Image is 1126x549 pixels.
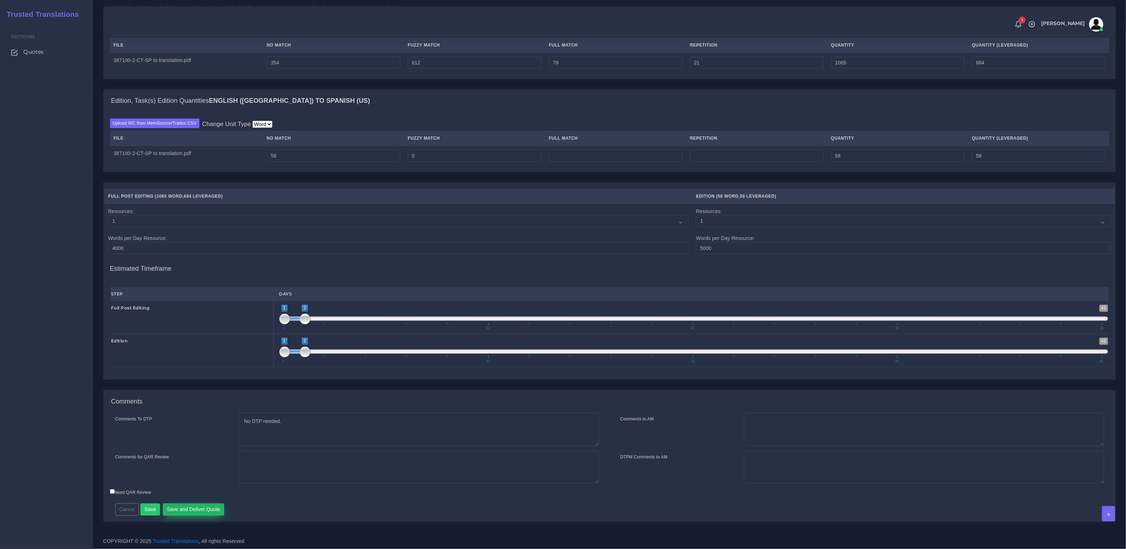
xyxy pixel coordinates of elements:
[11,34,35,39] span: Sections
[1041,21,1085,26] span: [PERSON_NAME]
[1089,17,1103,32] img: avatar
[485,360,491,363] span: 11
[894,360,900,363] span: 31
[545,38,686,53] th: Full Match
[111,338,128,343] strong: Edition
[827,38,968,53] th: Quantity
[103,90,1116,112] div: Edition, Task(s) Edition QuantitiesEnglish ([GEOGRAPHIC_DATA]) TO Spanish (US)
[115,454,169,460] label: Comments for QAR Review
[740,194,775,199] span: 58 Leveraged
[302,338,308,345] span: 2
[110,38,263,53] th: File
[199,538,244,545] span: , All rights Reserved
[105,189,692,204] th: Full Post Editing ( , )
[690,327,696,330] span: 21
[103,538,245,545] span: COPYRIGHT © 2025
[686,131,827,146] th: Repetition
[404,38,545,53] th: Fuzzy Match
[110,146,263,166] td: 387100-2-CT-SP to translation.pdf
[153,538,199,544] a: Trusted Translations
[485,327,491,330] span: 11
[110,53,263,73] td: 387100-2-CT-SP to translation.pdf
[620,416,654,422] label: Comments to AM
[1100,305,1108,312] span: 41
[111,305,150,310] strong: Full Post Editing
[111,398,142,406] h4: Comments
[115,416,152,422] label: Comments To DTP
[23,48,44,56] span: Quotes
[140,504,160,516] button: Save
[163,504,224,516] button: Save and Deliver Quote
[968,131,1109,146] th: Quantity (Leveraged)
[5,44,88,59] a: Quotes
[281,305,287,312] span: 1
[282,327,286,330] span: 1
[1099,327,1105,330] span: 41
[105,203,692,258] td: Resources: Words per Day Resource:
[184,194,221,199] span: 684 Leveraged
[692,189,1115,204] th: Edition ( , )
[718,194,739,199] span: 58 Word
[827,131,968,146] th: Quantity
[110,119,200,128] label: Upload WC from MemSource/Trados CSV
[686,38,827,53] th: Repetition
[2,9,79,20] a: Trusted Translations
[894,327,900,330] span: 31
[110,489,151,496] label: Need QAR Review
[690,360,696,363] span: 21
[620,454,668,460] label: DTPM Comments to AM
[156,194,182,199] span: 1065 Word
[209,97,370,104] b: English ([GEOGRAPHIC_DATA]) TO Spanish (US)
[282,360,286,363] span: 1
[111,97,370,105] h4: Edition, Task(s) Edition Quantities
[1019,16,1026,24] span: 1
[404,131,545,146] th: Fuzzy Match
[545,131,686,146] th: Full Match
[281,338,287,345] span: 1
[263,131,404,146] th: No Match
[302,305,308,312] span: 2
[2,10,79,19] h2: Trusted Translations
[103,19,1116,79] div: MT+PE, Task(s) Full Post Editing QuantitiesEnglish ([GEOGRAPHIC_DATA]) TO Spanish (US)
[115,504,139,516] button: Cancel
[692,203,1115,258] td: Resources: Words per Day Resource:
[115,506,139,512] a: Cancel
[111,291,123,297] strong: Step
[1038,17,1106,32] a: [PERSON_NAME]avatar
[968,38,1109,53] th: Quantity (Leveraged)
[110,258,1110,273] h4: Estimated Timeframe
[103,112,1116,172] div: Edition, Task(s) Edition QuantitiesEnglish ([GEOGRAPHIC_DATA]) TO Spanish (US)
[263,38,404,53] th: No Match
[1099,360,1105,363] span: 41
[1012,20,1025,28] a: 1
[110,489,115,494] input: Need QAR Review
[1100,338,1108,345] span: 41
[279,291,292,297] strong: Days
[202,120,251,129] label: Change Unit Type
[110,131,263,146] th: File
